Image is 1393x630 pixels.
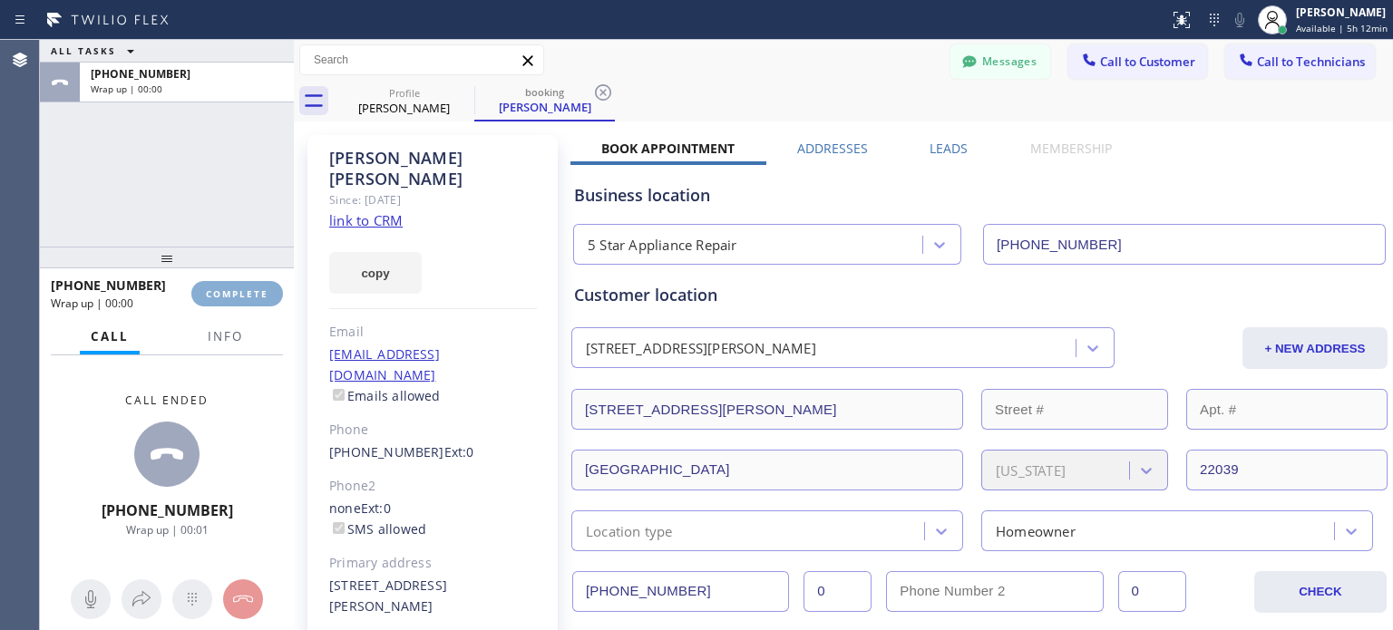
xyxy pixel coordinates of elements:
[40,40,152,62] button: ALL TASKS
[329,520,426,538] label: SMS allowed
[981,389,1168,430] input: Street #
[336,86,472,100] div: Profile
[329,189,537,210] div: Since: [DATE]
[1257,53,1365,70] span: Call to Technicians
[601,140,735,157] label: Book Appointment
[1225,44,1375,79] button: Call to Technicians
[1296,5,1388,20] div: [PERSON_NAME]
[51,276,166,294] span: [PHONE_NUMBER]
[206,287,268,300] span: COMPLETE
[1296,22,1388,34] span: Available | 5h 12min
[102,500,233,520] span: [PHONE_NUMBER]
[172,579,212,619] button: Open dialpad
[329,576,537,617] div: [STREET_ADDRESS][PERSON_NAME]
[586,338,816,359] div: [STREET_ADDRESS][PERSON_NAME]
[588,235,737,256] div: 5 Star Appliance Repair
[329,345,440,383] a: [EMAIL_ADDRESS][DOMAIN_NAME]
[1186,450,1388,490] input: ZIP
[122,579,161,619] button: Open directory
[329,148,537,189] div: [PERSON_NAME] [PERSON_NAME]
[126,522,209,538] span: Wrap up | 00:01
[333,389,345,401] input: Emails allowed
[572,571,789,612] input: Phone Number
[51,296,133,311] span: Wrap up | 00:00
[80,319,140,354] button: Call
[996,520,1076,541] div: Homeowner
[1100,53,1195,70] span: Call to Customer
[333,522,345,534] input: SMS allowed
[51,44,116,57] span: ALL TASKS
[91,66,190,82] span: [PHONE_NUMBER]
[586,520,673,541] div: Location type
[125,393,209,408] span: Call ended
[329,322,537,343] div: Email
[930,140,968,157] label: Leads
[329,252,422,294] button: copy
[983,224,1386,265] input: Phone Number
[444,443,474,460] span: Ext: 0
[208,328,243,344] span: Info
[329,387,441,404] label: Emails allowed
[797,140,868,157] label: Addresses
[197,319,254,354] button: Info
[1227,7,1252,33] button: Mute
[300,45,543,74] input: Search
[574,283,1385,307] div: Customer location
[804,571,872,612] input: Ext.
[571,389,963,430] input: Address
[950,44,1050,79] button: Messages
[574,183,1385,208] div: Business location
[71,579,111,619] button: Mute
[1186,389,1388,430] input: Apt. #
[329,420,537,441] div: Phone
[1068,44,1207,79] button: Call to Customer
[1242,327,1388,369] button: + NEW ADDRESS
[91,328,129,344] span: Call
[1254,571,1387,613] button: CHECK
[571,450,963,490] input: City
[91,82,162,95] span: Wrap up | 00:00
[191,281,283,306] button: COMPLETE
[223,579,263,619] button: Hang up
[329,499,537,540] div: none
[361,499,391,517] span: Ext: 0
[329,211,403,229] a: link to CRM
[336,100,472,116] div: [PERSON_NAME]
[329,476,537,497] div: Phone2
[1030,140,1112,157] label: Membership
[476,99,613,115] div: [PERSON_NAME]
[1118,571,1186,612] input: Ext. 2
[336,81,472,121] div: Lisa Podell
[886,571,1103,612] input: Phone Number 2
[329,443,444,460] a: [PHONE_NUMBER]
[329,553,537,574] div: Primary address
[476,85,613,99] div: booking
[476,81,613,120] div: Meredith Perkins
